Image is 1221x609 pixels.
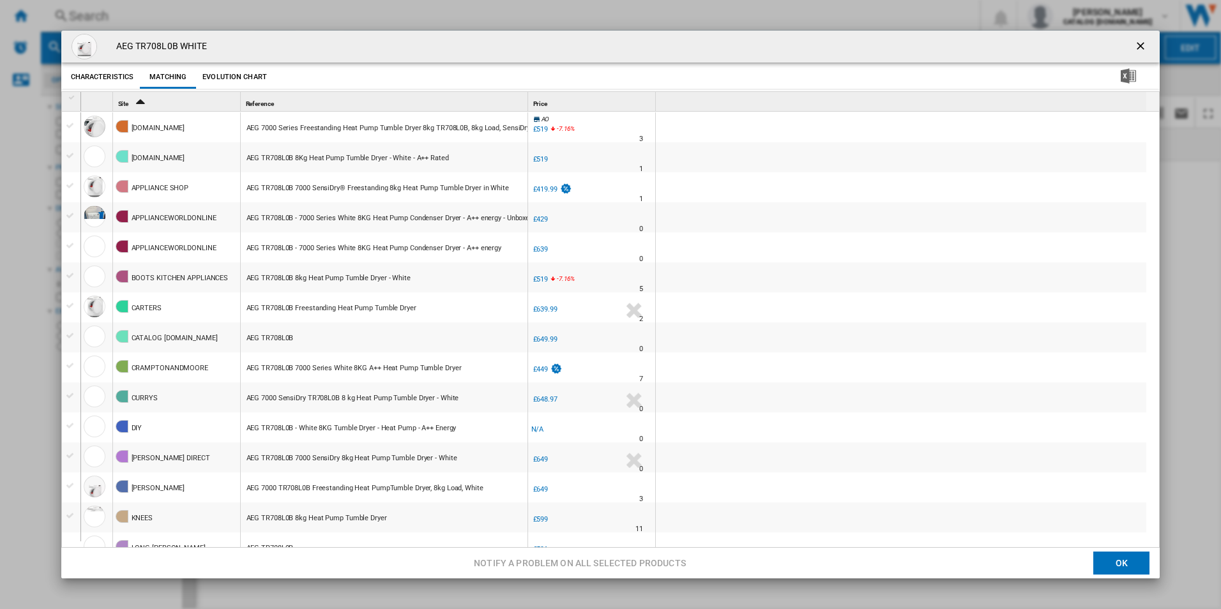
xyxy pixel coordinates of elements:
div: AEG TR708L0B 8kg Heat Pump Tumble Dryer - White [246,264,411,293]
div: £648.97 [533,395,557,403]
button: Characteristics [68,66,137,89]
div: AEG 7000 TR708L0B Freestanding Heat PumpTumble Dryer, 8kg Load, White [246,474,483,503]
div: Sort None [243,92,527,112]
div: https://applianceworldonline.com/products/aeg-tr708l0b-7000-series-white-8kg-heat-pump-condenser-... [241,232,527,262]
div: Reference Sort None [243,92,527,112]
div: £419.99 [533,185,557,193]
button: Evolution chart [199,66,270,89]
span: AO [542,116,550,123]
div: £449 [531,363,563,376]
div: https://www.bootskitchenappliances.com/product/tr708l0b-aeg-heat-pump-tumble-dryer-white-96462-12... [241,262,527,292]
div: AEG TR708L0B 7000 SensiDry® Freestanding 8kg Heat Pump Tumble Dryer in White [246,174,509,203]
div: https://www.applianceshop.co.uk/aeg-tr708l0b-7000-sensidry-freestanding-8kg-heat-pump-tumble-drye... [241,172,527,202]
div: APPLIANCEWORLDONLINE [132,204,216,233]
div: £591 [533,545,549,553]
div: £599 [531,513,549,526]
div: https://knees.co.uk/products/aeg-tr708l0b-8kg-heat-pump-tumble-dryer [241,502,527,532]
div: TR708L0B [241,322,527,352]
div: Sort None [84,92,112,112]
div: £599 [533,515,549,523]
div: CURRYS [132,384,158,413]
div: £519 [533,125,549,133]
div: [DOMAIN_NAME] [132,144,185,173]
div: https://www.amazon.co.uk/AEG-TR708L0B-SensiDry-Freestanding-Consumption/dp/B0BY2HXGL7 [241,112,527,142]
div: CARTERS [132,294,162,323]
div: £649 [531,453,549,466]
div: £639 [531,243,549,256]
div: https://applianceworldonline.com/products/aeg-tr708l0b-7000-series-white-8kg-heat-pump-condenser-... [241,202,527,232]
div: Delivery Time : 0 day [639,253,643,266]
div: Delivery Time : 7 days [639,373,643,386]
div: APPLIANCE SHOP [132,174,189,203]
div: KNEES [132,504,153,533]
span: Sort Ascending [130,100,150,107]
div: CRAMPTONANDMOORE [132,354,208,383]
div: £519 [531,153,549,166]
img: 111250909 [72,34,97,59]
div: £649 [533,485,549,493]
i: % [556,123,563,139]
div: Delivery Time : 0 day [639,433,643,446]
div: £649.99 [533,335,557,343]
img: promotionV3.png [550,363,563,374]
div: £429 [533,215,549,223]
div: Delivery Time : 3 days [639,493,643,506]
div: https://www.cartersdirect.co.uk/aeg-tr708l0b.html [241,292,527,322]
div: £639.99 [533,305,557,313]
div: £649.99 [531,333,557,346]
div: Delivery Time : 3 days [639,133,643,146]
div: BOOTS KITCHEN APPLIANCES [132,264,229,293]
div: AEG TR708L0B 7000 Series White 8KG A++ Heat Pump Tumble Dryer [246,354,462,383]
img: promotionV3.png [559,183,572,194]
div: Sort None [658,92,1146,112]
div: DIY [132,414,142,443]
div: [DOMAIN_NAME] [132,114,185,143]
div: Sort Ascending [116,92,240,112]
h4: AEG TR708L0B WHITE [110,40,208,53]
md-dialog: Product popup [61,31,1160,579]
div: AEG 7000 Series Freestanding Heat Pump Tumble Dryer 8kg TR708L0B, 8kg Load, SensiDry with Low Ene... [246,114,871,143]
div: AEG TR708L0B Freestanding Heat Pump Tumble Dryer [246,294,416,323]
div: £649 [531,483,549,496]
div: £419.99 [531,183,572,196]
span: Reference [246,100,274,107]
div: Delivery Time : 0 day [639,463,643,476]
div: £519 [531,273,549,286]
div: https://www.currys.co.uk/products/aeg-7000-sensidry-tr708l0b-8-kg-heat-pump-tumble-dryer-white-10... [241,382,527,412]
div: Delivery Time : 11 days [635,523,643,536]
div: Sort None [531,92,655,112]
div: AEG TR708L0B [246,534,294,563]
div: AEG 7000 SensiDry TR708L0B 8 kg Heat Pump Tumble Dryer - White [246,384,459,413]
button: Notify a problem on all selected products [470,552,690,575]
div: AEG TR708L0B - 7000 Series White 8KG Heat Pump Condenser Dryer - A++ energy - Unboxed [246,204,534,233]
div: £429 [531,213,549,226]
button: Matching [140,66,196,89]
div: £519 [533,275,549,283]
div: LONG [PERSON_NAME] [132,534,206,563]
ng-md-icon: getI18NText('BUTTONS.CLOSE_DIALOG') [1134,40,1149,55]
div: [PERSON_NAME] [132,474,185,503]
button: Download in Excel [1100,66,1157,89]
div: Delivery Time : 2 days [639,313,643,326]
div: AEG TR708L0B 7000 SensiDry 8kg Heat Pump Tumble Dryer - White [246,444,457,473]
div: £519 [531,123,549,136]
div: £649 [533,455,549,463]
button: OK [1093,552,1149,575]
div: APPLIANCEWORLDONLINE [132,234,216,263]
div: AEG TR708L0B - White 8KG Tumble Dryer - Heat Pump - A++ Energy [246,414,457,443]
div: https://www.johnlewis.com/aeg-7000-tr708l0b-freestanding-heat-pumptumble-dryer-8kg-load-white/p11... [241,472,527,502]
div: Delivery Time : 0 day [639,343,643,356]
span: -7.16 [557,275,570,282]
div: N/A [531,423,544,436]
div: https://longeatonappliances.co.uk/aeg-tr708l0b/ [241,532,527,562]
div: £519 [533,155,549,163]
div: https://www.hughes.co.uk/product/kitchen-appliances/laundry/tumble-dryer/aeg/tr708l0b [241,442,527,472]
div: £591 [531,543,549,556]
div: Site Sort Ascending [116,92,240,112]
div: Delivery Time : 1 day [639,193,643,206]
div: CATALOG [DOMAIN_NAME] [132,324,218,353]
div: AEG TR708L0B - 7000 Series White 8KG Heat Pump Condenser Dryer - A++ energy [246,234,502,263]
div: AEG TR708L0B 8kg Heat Pump Tumble Dryer [246,504,387,533]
